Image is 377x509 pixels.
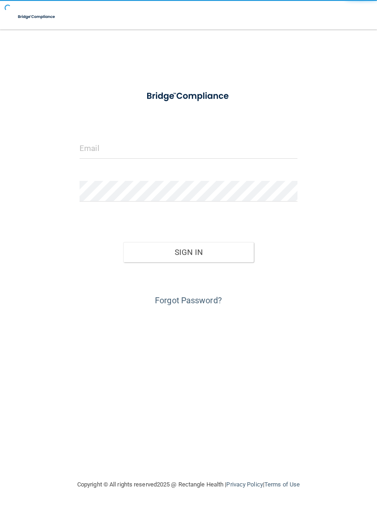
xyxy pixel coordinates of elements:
input: Email [80,138,297,159]
a: Terms of Use [264,481,300,488]
img: bridge_compliance_login_screen.278c3ca4.svg [137,85,240,108]
a: Privacy Policy [226,481,263,488]
img: bridge_compliance_login_screen.278c3ca4.svg [14,7,60,26]
a: Forgot Password? [155,295,222,305]
div: Copyright © All rights reserved 2025 @ Rectangle Health | | [21,470,356,499]
button: Sign In [123,242,254,262]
